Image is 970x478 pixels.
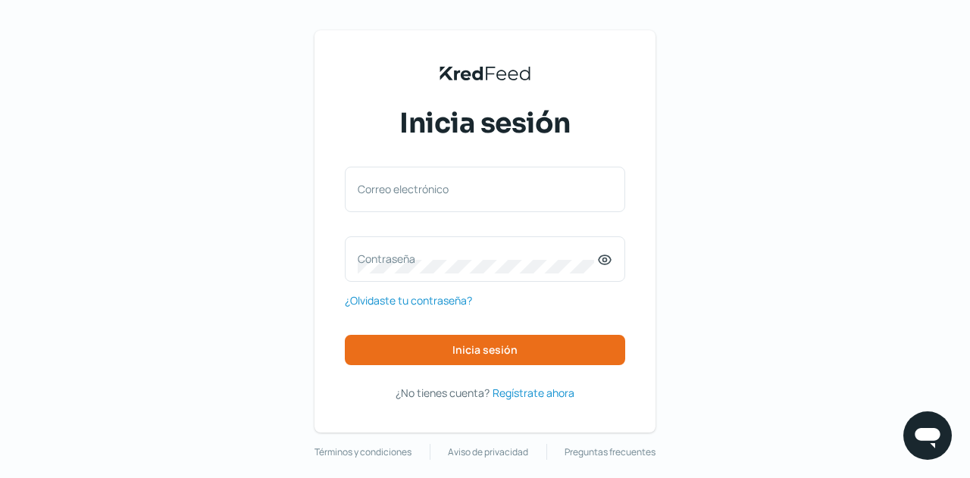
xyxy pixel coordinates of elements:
[345,291,472,310] a: ¿Olvidaste tu contraseña?
[493,383,574,402] a: Regístrate ahora
[396,386,490,400] span: ¿No tienes cuenta?
[399,105,571,142] span: Inicia sesión
[448,444,528,461] a: Aviso de privacidad
[358,251,597,266] label: Contraseña
[452,345,518,355] span: Inicia sesión
[565,444,656,461] a: Preguntas frecuentes
[345,335,625,365] button: Inicia sesión
[912,420,943,451] img: chatIcon
[358,182,597,196] label: Correo electrónico
[314,444,411,461] a: Términos y condiciones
